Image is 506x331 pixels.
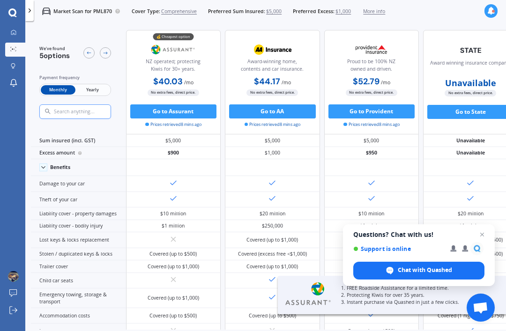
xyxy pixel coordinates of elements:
span: Chat with Quashed [398,266,452,274]
div: Covered (up to $500) [149,250,197,257]
div: Child car seats [31,273,126,289]
div: $1,000 [225,147,320,160]
span: No extra fees, direct price. [346,89,397,96]
span: Monthly [41,85,75,95]
span: Prices retrieved 8 mins ago [245,121,301,128]
div: $10 million [358,210,384,217]
p: 1. FREE Roadside Assistance for a limited time. [341,285,489,292]
div: Covered (up to $500) [249,312,296,319]
span: Prices retrieved 8 mins ago [145,121,201,128]
span: Prices retrieved 8 mins ago [343,121,400,128]
span: / mo [184,79,193,86]
b: $40.03 [153,76,183,87]
div: Covered (up to $1,000) [148,263,199,270]
div: Emergency towing, storage & transport [31,288,126,308]
b: $52.79 [353,76,379,87]
button: Go to AA [229,104,316,118]
div: Covered (up to $1,000) [148,294,199,302]
div: $5,000 [324,134,419,147]
span: $5,000 [266,8,282,15]
span: 5 options [39,51,70,60]
div: Benefits [50,164,70,170]
span: No extra fees, direct price. [445,90,496,96]
div: Excess amount [31,147,126,160]
img: AA.webp [249,41,296,58]
div: Trailer cover [31,260,126,273]
div: Sum insured (incl. GST) [31,134,126,147]
span: $1,000 [335,8,351,15]
div: Covered (up to $1,000) [246,263,298,270]
span: Support is online [353,245,444,252]
div: Covered (up to $500) [149,312,197,319]
div: Covered (1 night, up to $750) [438,312,504,319]
div: Proud to be 100% NZ owned and driven. [330,58,413,76]
div: Damage to your car [31,176,126,192]
button: Go to Assurant [130,104,217,118]
div: Award-winning home, contents and car insurance. [231,58,314,76]
div: Theft of your car [31,192,126,208]
div: Accommodation costs [31,308,126,324]
span: / mo [381,79,390,86]
span: More info [363,8,385,15]
div: Covered (up to $1,000) [246,236,298,243]
span: Cover Type: [132,8,160,15]
b: Unavailable [445,80,496,87]
span: We've found [39,45,70,52]
div: Stolen / duplicated keys & locks [31,248,126,261]
div: $5,000 [126,134,221,147]
p: 3. Instant purchase via Quashed in just a few clicks. [341,299,489,306]
input: Search anything... [53,109,125,115]
img: Assurant.webp [283,281,333,307]
img: ACg8ocLCjNbEhN7-ZrCws-6V9kg-XS0sfZ-nDQ-_tvciFyodX5ATQeRZ=s96-c [8,271,19,282]
span: No extra fees, direct price. [148,89,199,96]
div: $20 million [458,210,484,217]
img: State-text-1.webp [447,42,494,59]
div: Covered (excess free <$1,000) [238,250,307,257]
div: Open chat [467,294,495,322]
div: Lost keys & locks replacement [31,232,126,248]
div: $20 million [260,210,285,217]
div: $1 million [459,222,482,229]
img: car.f15378c7a67c060ca3f3.svg [42,7,51,15]
div: Liability cover - property damages [31,207,126,220]
p: Market Scan for PML870 [53,8,112,15]
div: $10 million [160,210,186,217]
div: $1 million [360,222,383,229]
span: Questions? Chat with us! [353,231,484,238]
div: NZ operated; protecting Kiwis for 30+ years. [132,58,215,76]
span: Close chat [476,229,488,240]
img: Assurant.png [150,41,196,58]
b: $44.17 [254,76,280,87]
img: Provident.png [348,41,394,58]
span: No extra fees, direct price. [246,89,298,96]
span: Preferred Excess: [293,8,335,15]
div: $950 [324,147,419,160]
div: $1 million [162,222,185,229]
span: Yearly [75,85,110,95]
span: Comprehensive [161,8,197,15]
span: / mo [282,79,291,86]
div: Liability cover - bodily injury [31,220,126,233]
p: 2. Protecting Kiwis for over 35 years. [341,292,489,299]
div: Payment frequency [39,74,111,81]
div: $5,000 [225,134,320,147]
div: 💰 Cheapest option [153,33,193,40]
div: $250,000 [262,222,283,229]
button: Go to Provident [328,104,415,118]
div: $900 [126,147,221,160]
div: Chat with Quashed [353,262,484,280]
span: Preferred Sum Insured: [208,8,265,15]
